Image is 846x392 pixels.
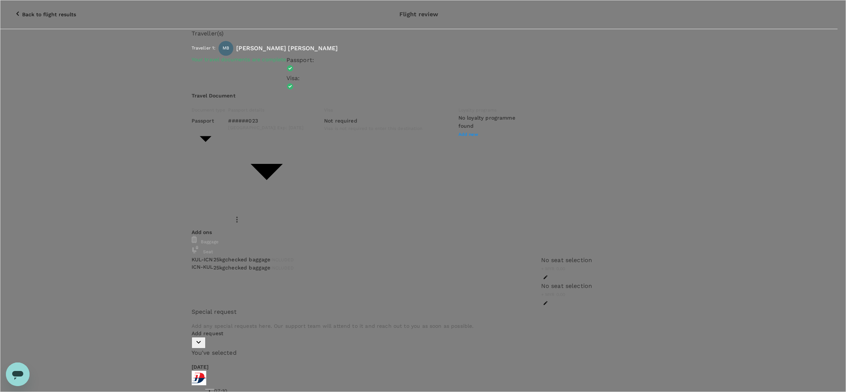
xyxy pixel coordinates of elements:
[192,236,646,246] div: Baggage
[192,117,220,124] p: Passport
[458,107,496,113] span: Loyalty programs
[192,45,216,52] p: Traveller 1 :
[541,266,565,271] span: + MYR 0.00
[541,292,565,297] span: + MYR 0.00
[22,11,76,18] p: Back to flight results
[192,322,646,330] p: Add any special requests here. Our support team will attend to it and reach out to you as soon as...
[270,257,294,262] span: INCLUDED
[324,107,333,113] span: Visa
[236,44,338,53] p: [PERSON_NAME] [PERSON_NAME]
[192,371,206,385] img: MH
[192,363,209,371] p: [DATE]
[192,256,213,263] p: KUL - ICN
[192,348,646,357] p: You've selected
[324,126,422,131] span: Visa is not required to enter this destination
[192,228,646,236] p: Add ons
[192,92,646,100] h6: Travel Document
[192,263,213,271] p: ICN - KUL
[228,117,306,124] p: ######023
[286,56,314,65] p: Passport :
[228,107,264,113] span: Passport details
[192,330,646,337] p: Add request
[458,132,478,137] span: Add new
[541,256,592,265] div: No seat selection
[192,236,197,243] img: baggage-icon
[6,362,30,386] iframe: Button to launch messaging window
[286,74,314,83] p: Visa :
[223,45,229,52] span: MB
[213,257,271,262] span: 25kg checked baggage
[270,265,294,271] span: INCLUDED
[458,114,520,130] h6: No loyalty programme found
[192,29,646,38] p: Traveller(s)
[399,10,439,19] p: Flight review
[192,56,286,62] span: Your travel documents are complete
[324,117,357,124] p: Not required
[541,282,592,290] div: No seat selection
[192,107,226,113] span: Document type
[213,265,271,271] span: 25kg checked baggage
[228,124,306,132] span: [GEOGRAPHIC_DATA] | Exp: [DATE]
[192,307,646,316] p: Special request
[192,246,199,253] img: baggage-icon
[192,246,646,256] div: Seat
